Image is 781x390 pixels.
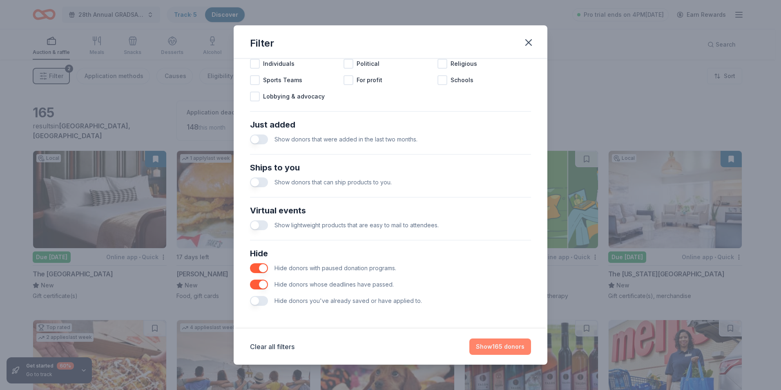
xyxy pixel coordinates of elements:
[357,59,379,69] span: Political
[250,247,531,260] div: Hide
[274,222,439,229] span: Show lightweight products that are easy to mail to attendees.
[274,136,417,143] span: Show donors that were added in the last two months.
[263,59,295,69] span: Individuals
[274,179,392,186] span: Show donors that can ship products to you.
[357,75,382,85] span: For profit
[250,118,531,131] div: Just added
[274,264,396,271] span: Hide donors with paused donation programs.
[263,92,325,101] span: Lobbying & advocacy
[274,281,394,288] span: Hide donors whose deadlines have passed.
[451,75,473,85] span: Schools
[250,161,531,174] div: Ships to you
[274,297,422,304] span: Hide donors you've already saved or have applied to.
[469,338,531,355] button: Show165 donors
[263,75,302,85] span: Sports Teams
[451,59,477,69] span: Religious
[250,342,295,352] button: Clear all filters
[250,37,274,50] div: Filter
[250,204,531,217] div: Virtual events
